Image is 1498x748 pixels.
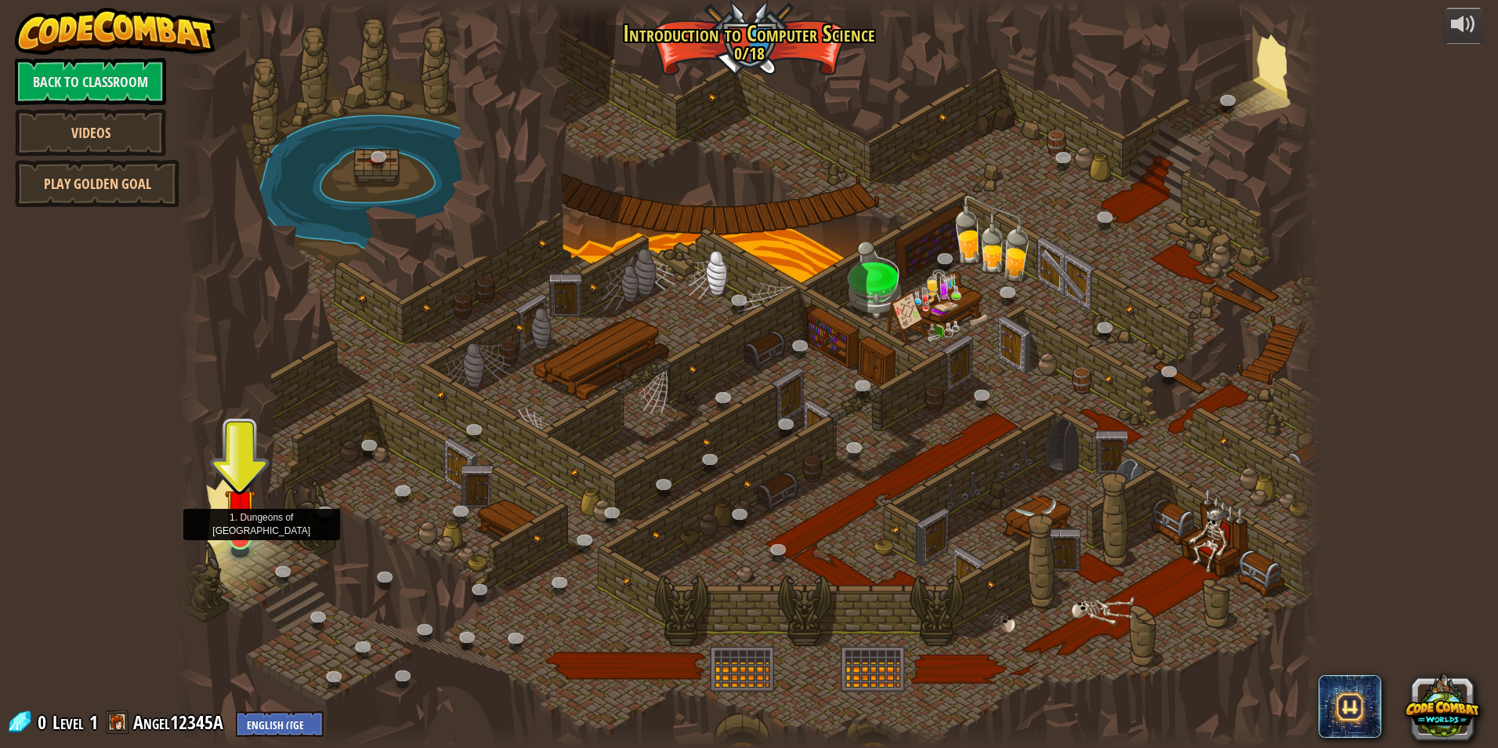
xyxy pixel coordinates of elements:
[38,710,51,735] span: 0
[133,710,228,735] a: Angel12345A
[15,58,166,105] a: Back to Classroom
[15,8,215,55] img: CodeCombat - Learn how to code by playing a game
[1444,8,1483,45] button: Adjust volume
[89,710,98,735] span: 1
[15,109,166,156] a: Videos
[15,160,179,207] a: Play Golden Goal
[225,469,255,539] img: level-banner-unstarted.png
[52,710,84,735] span: Level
